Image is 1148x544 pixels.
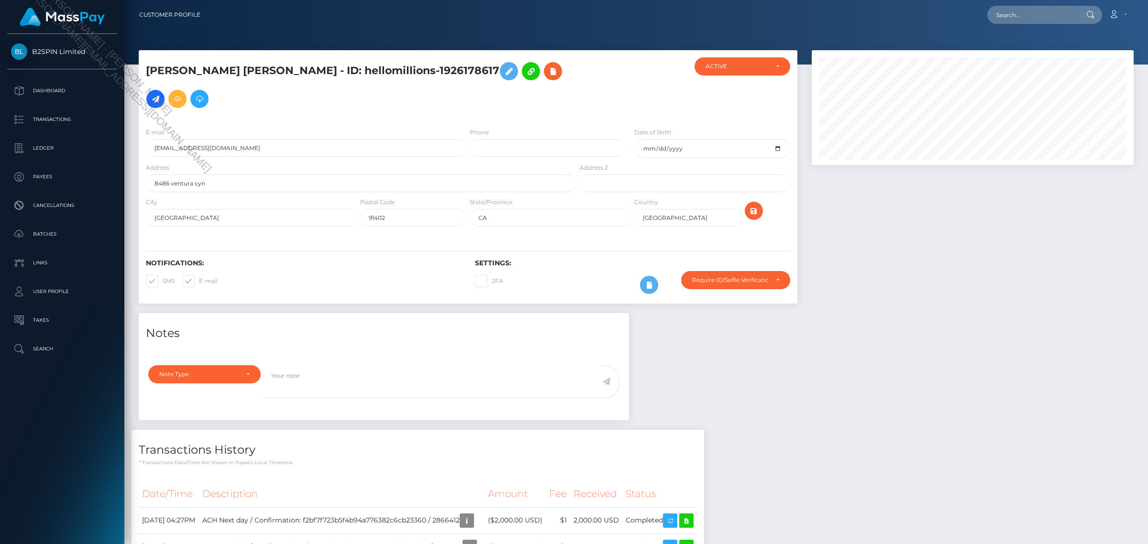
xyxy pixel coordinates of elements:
[199,481,485,507] th: Description
[7,136,117,160] a: Ledger
[622,507,697,533] td: Completed
[706,63,768,70] div: ACTIVE
[485,481,546,507] th: Amount
[199,507,485,533] td: ACH Next day / Confirmation: f2bf7f723b5f4b94a776382c6cb23360 / 2866412
[11,84,113,98] p: Dashboard
[146,90,165,108] a: Initiate Payout
[622,481,697,507] th: Status
[11,256,113,270] p: Links
[7,308,117,332] a: Taxes
[546,507,570,533] td: $1
[11,342,113,356] p: Search
[470,128,489,137] label: Phone
[146,128,165,137] label: E-mail
[470,198,512,207] label: State/Province
[7,222,117,246] a: Batches
[570,481,622,507] th: Received
[7,47,117,56] span: B2SPIN Limited
[695,57,790,76] button: ACTIVE
[139,507,199,533] td: [DATE] 04:27PM
[570,507,622,533] td: 2,000.00 USD
[182,275,218,287] label: E-mail
[20,8,105,26] img: MassPay Logo
[987,6,1077,24] input: Search...
[634,198,658,207] label: Country
[146,325,622,342] h4: Notes
[7,108,117,131] a: Transactions
[146,198,157,207] label: City
[146,57,571,113] h5: [PERSON_NAME] [PERSON_NAME] - ID: hellomillions-1926178617
[139,481,199,507] th: Date/Time
[11,141,113,155] p: Ledger
[11,198,113,213] p: Cancellations
[146,275,175,287] label: SMS
[580,163,608,172] label: Address 2
[139,5,200,25] a: Customer Profile
[7,337,117,361] a: Search
[692,276,768,284] div: Require ID/Selfie Verification
[681,271,790,289] button: Require ID/Selfie Verification
[148,365,261,383] button: Note Type
[11,170,113,184] p: Payees
[475,259,790,267] h6: Settings:
[146,163,169,172] label: Address
[11,44,27,60] img: B2SPIN Limited
[146,259,461,267] h6: Notifications:
[7,194,117,218] a: Cancellations
[485,507,546,533] td: ($2,000.00 USD)
[139,442,697,458] h4: Transactions History
[7,79,117,103] a: Dashboard
[11,112,113,127] p: Transactions
[159,370,239,378] div: Note Type
[360,198,395,207] label: Postal Code
[634,128,671,137] label: Date of Birth
[11,284,113,299] p: User Profile
[139,459,697,466] p: * Transactions date/time are shown in payee's local timezone
[11,313,113,327] p: Taxes
[7,251,117,275] a: Links
[11,227,113,241] p: Batches
[7,165,117,189] a: Payees
[7,280,117,304] a: User Profile
[546,481,570,507] th: Fee
[475,275,503,287] label: 2FA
